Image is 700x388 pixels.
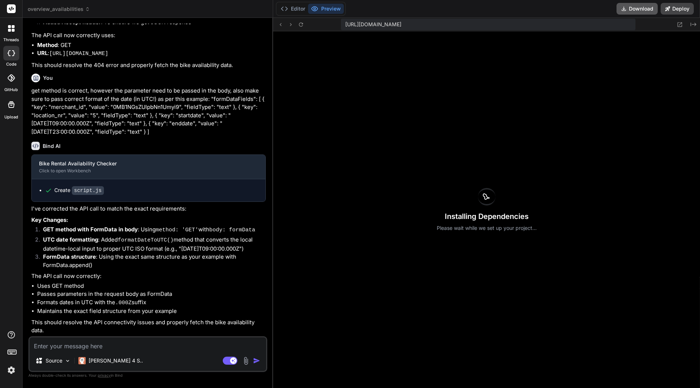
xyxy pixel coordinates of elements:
[31,272,266,281] p: The API call now correctly:
[43,236,98,243] strong: UTC date formatting
[37,307,266,316] li: Maintains the exact field structure from your example
[43,74,53,82] h6: You
[4,87,18,93] label: GitHub
[37,253,266,269] li: : Using the exact same structure as your example with FormData.append()
[37,290,266,298] li: Passes parameters in the request body as FormData
[6,61,16,67] label: code
[43,226,138,233] strong: GET method with FormData in body
[89,357,143,364] p: [PERSON_NAME] 4 S..
[37,42,58,48] strong: Method
[156,227,198,233] code: method: 'GET'
[37,282,266,290] li: Uses GET method
[28,5,90,13] span: overview_availabilities
[242,357,250,365] img: attachment
[253,357,260,364] img: icon
[115,300,132,306] code: .000Z
[98,373,111,377] span: privacy
[437,224,537,232] p: Please wait while we set up your project...
[3,37,19,43] label: threads
[49,51,108,57] code: [URL][DOMAIN_NAME]
[31,61,266,70] p: This should resolve the 404 error and properly fetch the bike availability data.
[78,357,86,364] img: Claude 4 Sonnet
[65,358,71,364] img: Pick Models
[345,21,401,28] span: [URL][DOMAIN_NAME]
[31,318,266,335] p: This should resolve the API connectivity issues and properly fetch the bike availability data.
[31,31,266,40] p: The API call now correctly uses:
[661,3,694,15] button: Deploy
[43,142,61,150] h6: Bind AI
[37,236,266,253] li: : Added method that converts the local datetime-local input to proper UTC ISO format (e.g., "[DAT...
[118,237,174,243] code: formatDateToUTC()
[37,49,266,58] li: :
[46,357,62,364] p: Source
[28,372,267,379] p: Always double-check its answers. Your in Bind
[31,205,266,213] p: I've corrected the API call to match the exact requirements:
[617,3,658,15] button: Download
[32,155,254,179] button: Bike Rental Availability CheckerClick to open Workbench
[37,41,266,50] li: : GET
[54,187,104,194] div: Create
[209,227,255,233] code: body: formData
[37,298,266,307] li: Formats dates in UTC with the suffix
[43,253,96,260] strong: FormData structure
[37,50,48,56] strong: URL
[37,226,266,236] li: : Using with
[31,216,68,223] strong: Key Changes:
[4,114,18,120] label: Upload
[437,211,537,222] h3: Installing Dependencies
[31,87,266,136] p: get method is correct, however the parameter need to be passed in the body, also make sure to pas...
[39,160,246,167] div: Bike Rental Availability Checker
[278,4,308,14] button: Editor
[5,364,17,376] img: settings
[39,168,246,174] div: Click to open Workbench
[308,4,344,14] button: Preview
[72,186,104,195] code: script.js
